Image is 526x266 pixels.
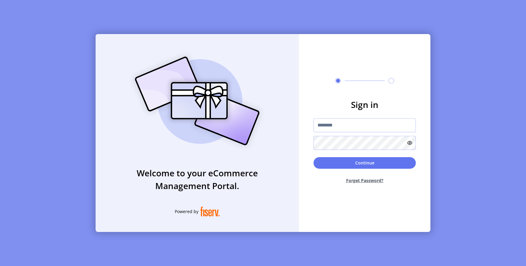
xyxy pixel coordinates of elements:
[126,50,269,152] img: card_Illustration.svg
[314,157,416,169] button: Continue
[175,208,198,215] span: Powered by
[314,98,416,111] h3: Sign in
[314,172,416,188] button: Forget Password?
[96,167,299,192] h3: Welcome to your eCommerce Management Portal.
